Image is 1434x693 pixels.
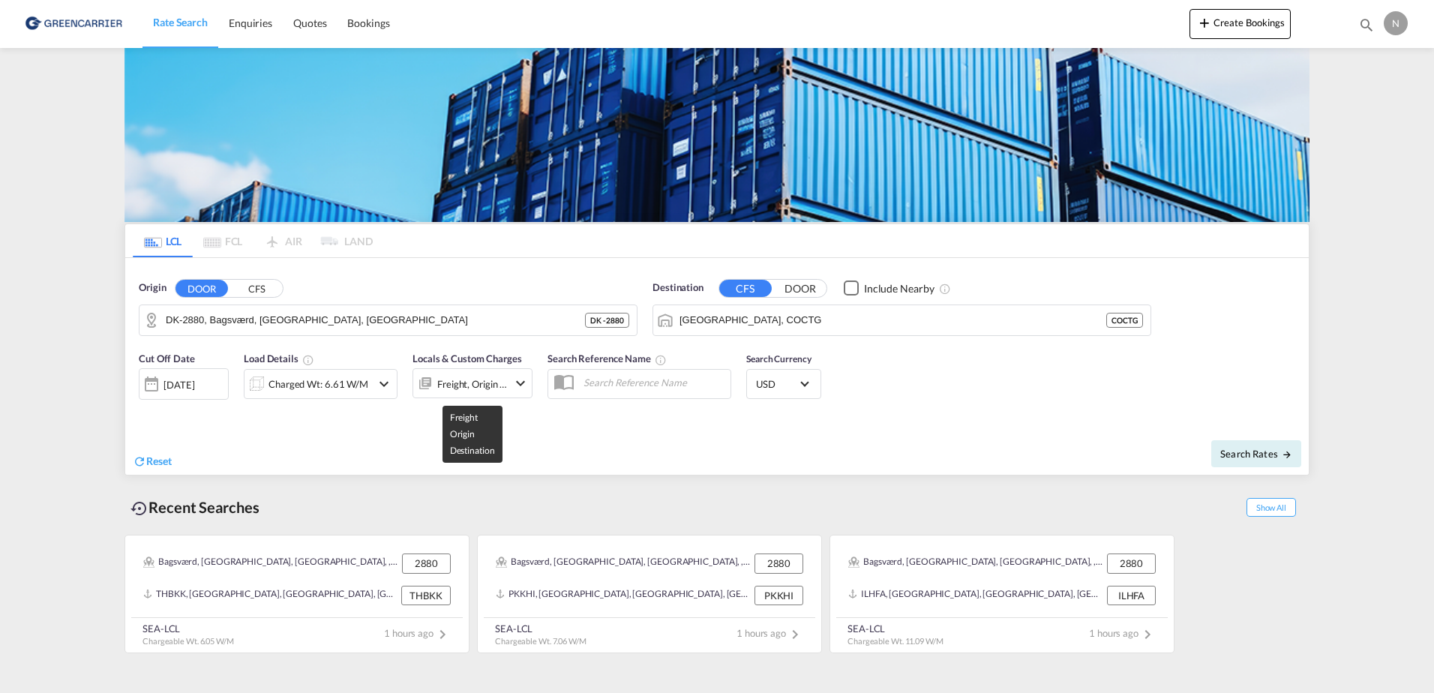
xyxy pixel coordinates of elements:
[142,622,234,635] div: SEA-LCL
[496,586,751,605] div: PKKHI, Karachi, Pakistan, Indian Subcontinent, Asia Pacific
[653,305,1150,335] md-input-container: Cartagena, COCTG
[754,373,813,394] md-select: Select Currency: $ USDUnited States Dollar
[229,16,272,29] span: Enquiries
[652,280,703,295] span: Destination
[143,586,397,605] div: THBKK, Bangkok, Thailand, South East Asia, Asia Pacific
[124,535,469,653] recent-search-card: Bagsværd, [GEOGRAPHIC_DATA], [GEOGRAPHIC_DATA], , 2880, [GEOGRAPHIC_DATA], [GEOGRAPHIC_DATA], [GE...
[1107,586,1156,605] div: ILHFA
[1089,627,1156,639] span: 1 hours ago
[293,16,326,29] span: Quotes
[754,553,803,573] div: 2880
[133,454,172,470] div: icon-refreshReset
[139,398,150,418] md-datepicker: Select
[139,305,637,335] md-input-container: DK-2880, Bagsværd, Gladsaxe, Hareskov
[746,353,811,364] span: Search Currency
[244,369,397,399] div: Charged Wt: 6.61 W/Micon-chevron-down
[375,375,393,393] md-icon: icon-chevron-down
[244,352,314,364] span: Load Details
[124,490,265,524] div: Recent Searches
[139,280,166,295] span: Origin
[1138,625,1156,643] md-icon: icon-chevron-right
[547,352,667,364] span: Search Reference Name
[146,454,172,467] span: Reset
[268,373,368,394] div: Charged Wt: 6.61 W/M
[347,16,389,29] span: Bookings
[163,378,194,391] div: [DATE]
[125,258,1309,475] div: Origin DOOR CFS DK-2880, Bagsværd, Gladsaxe, HareskovDestination CFS DOORCheckbox No Ink Unchecke...
[166,309,585,331] input: Search by Door
[1282,449,1292,460] md-icon: icon-arrow-right
[1211,440,1301,467] button: Search Ratesicon-arrow-right
[774,280,826,297] button: DOOR
[1195,13,1213,31] md-icon: icon-plus 400-fg
[412,352,522,364] span: Locals & Custom Charges
[1189,9,1291,39] button: icon-plus 400-fgCreate Bookings
[402,553,451,573] div: 2880
[477,535,822,653] recent-search-card: Bagsværd, [GEOGRAPHIC_DATA], [GEOGRAPHIC_DATA], , 2880, [GEOGRAPHIC_DATA], [GEOGRAPHIC_DATA], [GE...
[495,622,586,635] div: SEA-LCL
[139,368,229,400] div: [DATE]
[1384,11,1408,35] div: N
[1107,553,1156,573] div: 2880
[848,553,1103,573] div: Bagsværd, Gladsaxe, Hareskov, , 2880, Denmark, Northern Europe, Europe
[847,636,943,646] span: Chargeable Wt. 11.09 W/M
[230,280,283,297] button: CFS
[22,7,124,40] img: b0b18ec08afe11efb1d4932555f5f09d.png
[736,627,804,639] span: 1 hours ago
[1246,498,1296,517] span: Show All
[1358,16,1375,39] div: icon-magnify
[133,224,373,257] md-pagination-wrapper: Use the left and right arrow keys to navigate between tabs
[786,625,804,643] md-icon: icon-chevron-right
[754,586,803,605] div: PKKHI
[401,586,451,605] div: THBKK
[576,371,730,394] input: Search Reference Name
[139,352,195,364] span: Cut Off Date
[133,454,146,468] md-icon: icon-refresh
[1106,313,1143,328] div: COCTG
[433,625,451,643] md-icon: icon-chevron-right
[124,48,1309,222] img: GreenCarrierFCL_LCL.png
[437,373,508,394] div: Freight Origin Destination
[130,499,148,517] md-icon: icon-backup-restore
[142,636,234,646] span: Chargeable Wt. 6.05 W/M
[143,553,398,573] div: Bagsværd, Gladsaxe, Hareskov, , 2880, Denmark, Northern Europe, Europe
[939,283,951,295] md-icon: Unchecked: Ignores neighbouring ports when fetching rates.Checked : Includes neighbouring ports w...
[756,377,798,391] span: USD
[412,368,532,398] div: Freight Origin Destinationicon-chevron-down
[511,374,529,392] md-icon: icon-chevron-down
[1220,448,1292,460] span: Search Rates
[719,280,772,297] button: CFS
[302,354,314,366] md-icon: Chargeable Weight
[133,224,193,257] md-tab-item: LCL
[679,309,1106,331] input: Search by Port
[496,553,751,573] div: Bagsværd, Gladsaxe, Hareskov, , 2880, Denmark, Northern Europe, Europe
[864,281,934,296] div: Include Nearby
[495,636,586,646] span: Chargeable Wt. 7.06 W/M
[153,16,208,28] span: Rate Search
[847,622,943,635] div: SEA-LCL
[848,586,1103,605] div: ILHFA, Haifa, Israel, Levante, Middle East
[1358,16,1375,33] md-icon: icon-magnify
[384,627,451,639] span: 1 hours ago
[844,280,934,296] md-checkbox: Checkbox No Ink
[450,412,495,456] span: Freight Origin Destination
[590,315,624,325] span: DK - 2880
[829,535,1174,653] recent-search-card: Bagsværd, [GEOGRAPHIC_DATA], [GEOGRAPHIC_DATA], , 2880, [GEOGRAPHIC_DATA], [GEOGRAPHIC_DATA], [GE...
[655,354,667,366] md-icon: Your search will be saved by the below given name
[175,280,228,297] button: DOOR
